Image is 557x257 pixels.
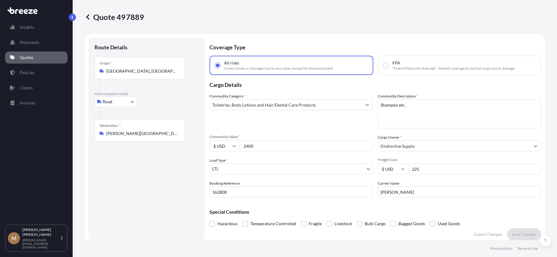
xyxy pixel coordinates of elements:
[209,134,373,139] span: Commodity Value
[106,130,178,137] input: Destination
[378,157,541,162] span: Freight Cost
[5,82,68,94] a: Claims
[106,68,178,74] input: Origin
[5,97,68,109] a: Invoices
[517,246,538,251] a: Terms of Use
[94,91,199,96] p: Main transport mode
[490,246,513,251] a: Privacy Policy
[94,96,137,107] button: Select transport
[209,186,373,197] input: Your internal reference
[392,60,400,66] span: FPA
[530,140,541,151] button: Show suggestions
[209,180,240,186] label: Booking Reference
[512,231,536,237] p: Save Changes
[209,157,228,163] span: Load Type
[365,219,386,228] span: Bulk Cargo
[224,66,333,71] span: Covers losses or damages due to any cause, except for those excluded
[378,186,541,197] input: Enter name
[20,24,34,30] p: Insights
[5,21,68,33] a: Insights
[474,231,502,237] p: Cancel Changes
[103,99,112,105] span: Road
[5,51,68,64] a: Quotes
[209,163,373,174] button: LTL
[20,39,39,45] p: Shipments
[378,93,418,99] label: Commodity Description
[22,227,60,237] p: [PERSON_NAME] [PERSON_NAME]
[224,60,239,66] span: All risks
[209,38,541,56] p: Coverage Type
[438,219,460,228] span: Used Goods
[94,44,127,51] p: Route Details
[383,63,389,68] input: FPA"Free of Particular Average" - limited coverage for partial cargo loss or damage
[20,54,33,61] p: Quotes
[335,219,352,228] span: Livestock
[100,123,121,128] div: Destination
[22,238,60,249] p: [PERSON_NAME][EMAIL_ADDRESS][DOMAIN_NAME]
[209,75,541,93] p: Cargo Details
[392,66,515,71] span: "Free of Particular Average" - limited coverage for partial cargo loss or damage
[209,209,541,214] p: Special Conditions
[378,99,541,128] textarea: Shampoo etc.
[20,85,33,91] p: Claims
[217,219,238,228] span: Hazardous
[210,99,362,110] input: Select a commodity type
[398,219,425,228] span: Bagged Goods
[507,228,541,240] button: Save Changes
[408,163,541,174] input: Enter amount
[469,228,507,240] button: Cancel Changes
[215,63,220,68] input: All risksCovers losses or damages due to any cause, except for those excluded
[212,166,219,172] span: LTL
[209,93,246,99] label: Commodity Category
[378,134,401,140] label: Cargo Owner
[20,100,35,106] p: Invoices
[5,36,68,48] a: Shipments
[309,219,322,228] span: Fragile
[378,140,530,151] input: Full name
[362,99,373,110] button: Show suggestions
[85,12,144,22] p: Quote 497889
[250,219,296,228] span: Temperature Controlled
[100,61,113,66] div: Origin
[12,235,17,241] span: M
[378,180,399,186] label: Carrier Name
[20,70,35,76] p: Policies
[240,140,373,151] input: Type amount
[5,67,68,79] a: Policies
